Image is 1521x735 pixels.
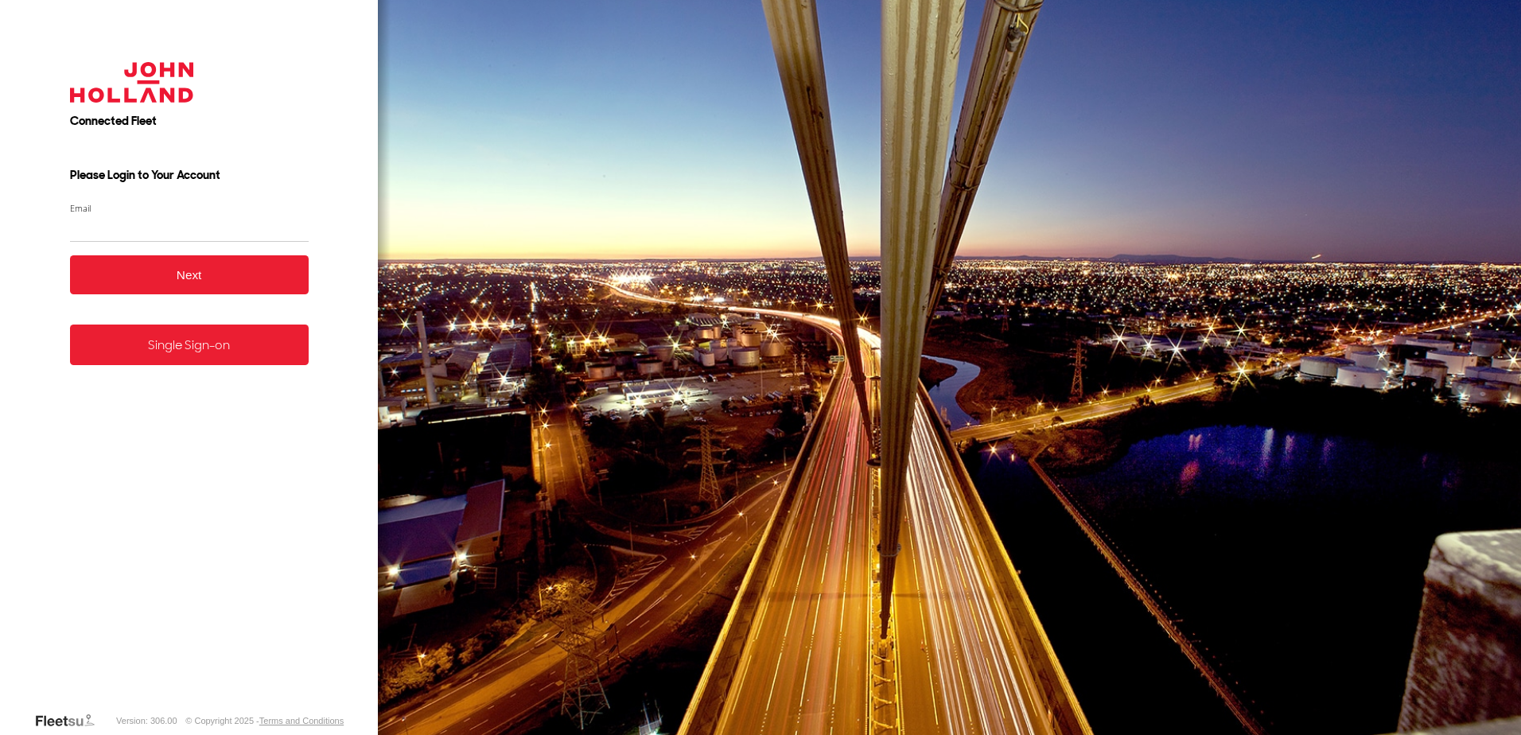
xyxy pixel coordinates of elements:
button: Next [70,255,309,294]
h3: Please Login to Your Account [70,167,309,183]
div: Version: 306.00 [116,716,177,725]
div: © Copyright 2025 - [185,716,344,725]
a: Terms and Conditions [259,716,344,725]
a: Single Sign-on [70,325,309,365]
a: Visit our Website [34,713,107,729]
label: Email [70,202,309,214]
img: John Holland [70,62,194,103]
h2: Connected Fleet [70,113,309,129]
